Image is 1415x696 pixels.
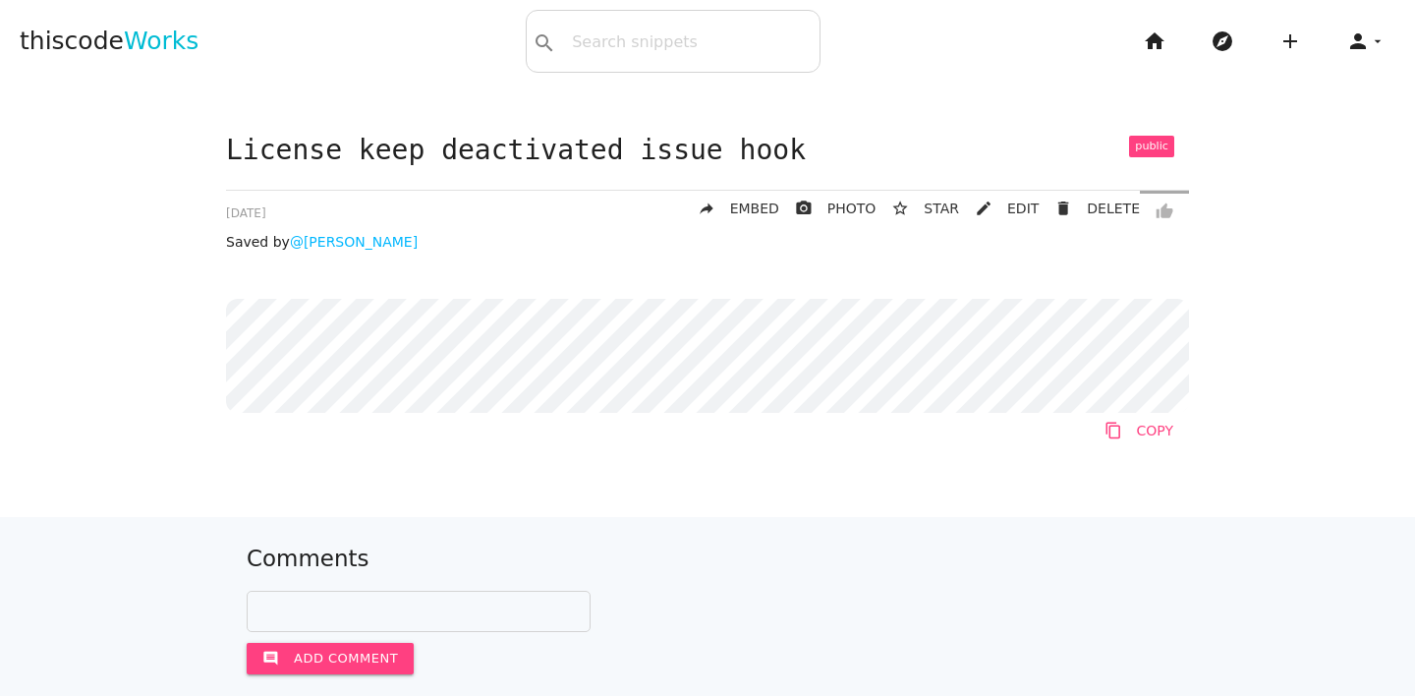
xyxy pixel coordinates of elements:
[247,547,1168,571] h5: Comments
[247,643,414,674] button: commentAdd comment
[891,191,909,226] i: star_border
[1143,10,1166,73] i: home
[1211,10,1234,73] i: explore
[795,191,813,226] i: photo_camera
[1007,201,1039,216] span: EDIT
[262,643,279,674] i: comment
[562,21,820,62] input: Search snippets
[924,201,959,216] span: STAR
[827,201,877,216] span: PHOTO
[1278,10,1302,73] i: add
[1039,191,1140,226] a: Delete Post
[226,206,266,220] span: [DATE]
[124,27,198,55] span: Works
[1370,10,1386,73] i: arrow_drop_down
[779,191,877,226] a: photo_cameraPHOTO
[959,191,1039,226] a: mode_editEDIT
[226,234,1189,250] p: Saved by
[876,191,959,226] button: star_borderSTAR
[20,10,198,73] a: thiscodeWorks
[290,234,418,250] a: @[PERSON_NAME]
[975,191,992,226] i: mode_edit
[698,191,715,226] i: reply
[533,12,556,75] i: search
[1087,201,1140,216] span: DELETE
[226,136,1189,166] h1: License keep deactivated issue hook
[730,201,779,216] span: EMBED
[1089,413,1189,448] a: Copy to Clipboard
[1104,413,1122,448] i: content_copy
[682,191,779,226] a: replyEMBED
[1346,10,1370,73] i: person
[1054,191,1072,226] i: delete
[527,11,562,72] button: search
